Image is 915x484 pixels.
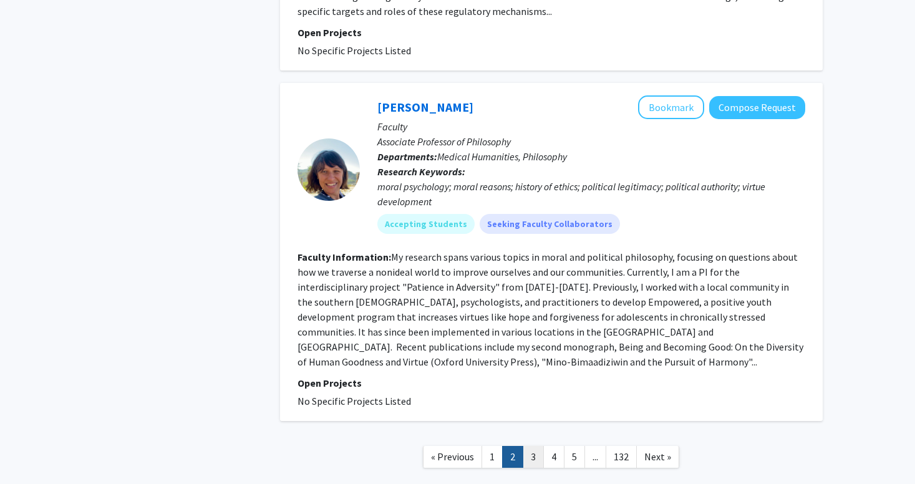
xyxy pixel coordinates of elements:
[280,433,823,484] nav: Page navigation
[482,446,503,468] a: 1
[564,446,585,468] a: 5
[437,150,567,163] span: Medical Humanities, Philosophy
[636,446,679,468] a: Next
[298,375,805,390] p: Open Projects
[377,150,437,163] b: Departments:
[638,95,704,119] button: Add Anne Jeffrey to Bookmarks
[709,96,805,119] button: Compose Request to Anne Jeffrey
[502,446,523,468] a: 2
[377,99,473,115] a: [PERSON_NAME]
[593,450,598,463] span: ...
[298,251,803,368] fg-read-more: My research spans various topics in moral and political philosophy, focusing on questions about h...
[298,251,391,263] b: Faculty Information:
[431,450,474,463] span: « Previous
[543,446,564,468] a: 4
[606,446,637,468] a: 132
[377,214,475,234] mat-chip: Accepting Students
[298,44,411,57] span: No Specific Projects Listed
[377,165,465,178] b: Research Keywords:
[9,428,53,475] iframe: Chat
[423,446,482,468] a: Previous
[377,119,805,134] p: Faculty
[298,25,805,40] p: Open Projects
[644,450,671,463] span: Next »
[377,134,805,149] p: Associate Professor of Philosophy
[377,179,805,209] div: moral psychology; moral reasons; history of ethics; political legitimacy; political authority; vi...
[298,395,411,407] span: No Specific Projects Listed
[523,446,544,468] a: 3
[480,214,620,234] mat-chip: Seeking Faculty Collaborators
